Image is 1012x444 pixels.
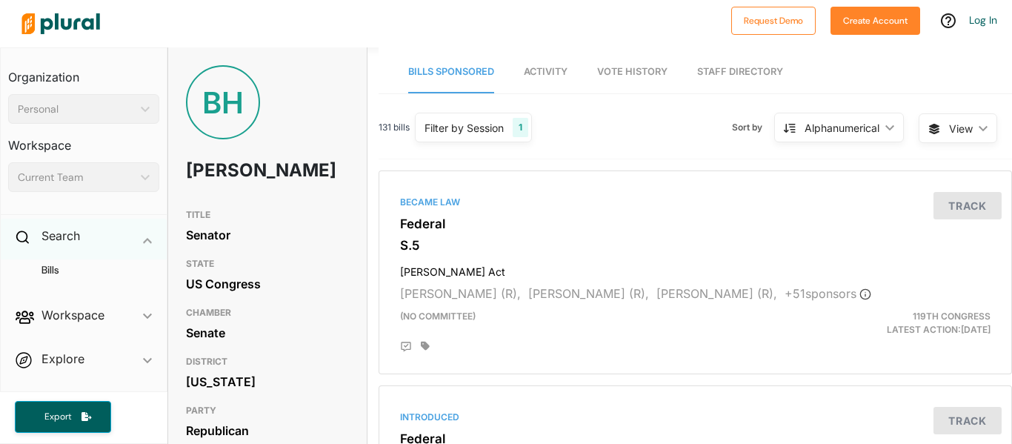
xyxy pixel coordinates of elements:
[186,273,349,295] div: US Congress
[186,224,349,246] div: Senator
[933,407,1002,434] button: Track
[528,286,649,301] span: [PERSON_NAME] (R),
[400,286,521,301] span: [PERSON_NAME] (R),
[186,420,349,442] div: Republican
[389,310,797,337] div: (no committee)
[408,66,494,77] span: Bills Sponsored
[8,56,159,88] h3: Organization
[513,118,528,137] div: 1
[949,121,973,136] span: View
[731,12,816,27] a: Request Demo
[524,51,567,93] a: Activity
[732,121,774,134] span: Sort by
[400,216,991,231] h3: Federal
[830,12,920,27] a: Create Account
[524,66,567,77] span: Activity
[830,7,920,35] button: Create Account
[186,402,349,420] h3: PARTY
[785,286,871,301] span: + 51 sponsor s
[400,411,991,424] div: Introduced
[969,13,997,27] a: Log In
[186,353,349,371] h3: DISTRICT
[18,170,135,185] div: Current Team
[186,371,349,393] div: [US_STATE]
[18,102,135,117] div: Personal
[913,311,991,322] span: 119th Congress
[41,228,80,244] h2: Search
[408,51,494,93] a: Bills Sponsored
[933,192,1002,219] button: Track
[805,120,879,136] div: Alphanumerical
[421,341,430,351] div: Add tags
[186,322,349,344] div: Senate
[15,401,111,433] button: Export
[34,411,81,423] span: Export
[597,66,668,77] span: Vote History
[8,124,159,156] h3: Workspace
[400,196,991,209] div: Became Law
[656,286,777,301] span: [PERSON_NAME] (R),
[697,51,783,93] a: Staff Directory
[425,120,504,136] div: Filter by Session
[797,310,1002,337] div: Latest Action: [DATE]
[379,121,410,134] span: 131 bills
[186,148,284,193] h1: [PERSON_NAME]
[186,65,260,139] div: BH
[400,238,991,253] h3: S.5
[186,255,349,273] h3: STATE
[731,7,816,35] button: Request Demo
[597,51,668,93] a: Vote History
[186,206,349,224] h3: TITLE
[186,304,349,322] h3: CHAMBER
[400,341,412,353] div: Add Position Statement
[400,259,991,279] h4: [PERSON_NAME] Act
[23,263,152,277] a: Bills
